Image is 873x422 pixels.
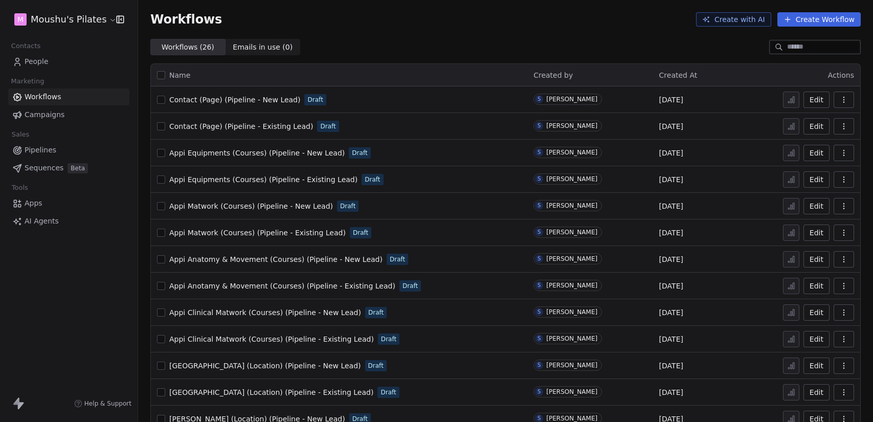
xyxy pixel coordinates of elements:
[803,118,830,135] button: Edit
[169,307,361,318] a: Appi Clinical Matwork (Courses) (Pipeline - New Lead)
[169,282,395,290] span: Appi Anotamy & Movement (Courses) (Pipeline - Existing Lead)
[169,387,373,397] a: [GEOGRAPHIC_DATA] (Location) (Pipeline - Existing Lead)
[659,307,683,318] span: [DATE]
[538,175,541,183] div: S
[538,255,541,263] div: S
[803,331,830,347] button: Edit
[7,74,49,89] span: Marketing
[828,71,854,79] span: Actions
[8,142,129,159] a: Pipelines
[169,281,395,291] a: Appi Anotamy & Movement (Courses) (Pipeline - Existing Lead)
[803,171,830,188] a: Edit
[546,202,597,209] div: [PERSON_NAME]
[390,255,405,264] span: Draft
[696,12,771,27] button: Create with AI
[538,202,541,210] div: S
[803,278,830,294] a: Edit
[7,180,32,195] span: Tools
[803,251,830,268] button: Edit
[659,174,683,185] span: [DATE]
[233,42,293,53] span: Emails in use ( 0 )
[546,229,597,236] div: [PERSON_NAME]
[659,281,683,291] span: [DATE]
[368,361,384,370] span: Draft
[546,362,597,369] div: [PERSON_NAME]
[803,198,830,214] button: Edit
[31,13,106,26] span: Moushu's Pilates
[17,14,24,25] span: M
[169,148,345,158] a: Appi Equipments (Courses) (Pipeline - New Lead)
[803,225,830,241] a: Edit
[169,228,346,238] a: Appi Matwork (Courses) (Pipeline - Existing Lead)
[659,361,683,371] span: [DATE]
[659,121,683,131] span: [DATE]
[546,308,597,316] div: [PERSON_NAME]
[538,281,541,290] div: S
[169,149,345,157] span: Appi Equipments (Courses) (Pipeline - New Lead)
[777,12,861,27] button: Create Workflow
[25,145,56,156] span: Pipelines
[25,198,42,209] span: Apps
[533,71,573,79] span: Created by
[659,148,683,158] span: [DATE]
[25,163,63,173] span: Sequences
[74,399,131,408] a: Help & Support
[169,388,373,396] span: [GEOGRAPHIC_DATA] (Location) (Pipeline - Existing Lead)
[538,228,541,236] div: S
[546,149,597,156] div: [PERSON_NAME]
[169,362,361,370] span: [GEOGRAPHIC_DATA] (Location) (Pipeline - New Lead)
[659,387,683,397] span: [DATE]
[538,361,541,369] div: S
[169,175,357,184] span: Appi Equipments (Courses) (Pipeline - Existing Lead)
[365,175,380,184] span: Draft
[546,335,597,342] div: [PERSON_NAME]
[169,308,361,317] span: Appi Clinical Matwork (Courses) (Pipeline - New Lead)
[7,127,34,142] span: Sales
[803,92,830,108] a: Edit
[659,71,698,79] span: Created At
[320,122,335,131] span: Draft
[25,109,64,120] span: Campaigns
[659,254,683,264] span: [DATE]
[538,95,541,103] div: S
[546,388,597,395] div: [PERSON_NAME]
[803,384,830,401] a: Edit
[169,255,383,263] span: Appi Anatomy & Movement (Courses) (Pipeline - New Lead)
[169,335,374,343] span: Appi Clinical Matwork (Courses) (Pipeline - Existing Lead)
[538,335,541,343] div: S
[169,334,374,344] a: Appi Clinical Matwork (Courses) (Pipeline - Existing Lead)
[8,88,129,105] a: Workflows
[12,11,109,28] button: MMoushu's Pilates
[169,361,361,371] a: [GEOGRAPHIC_DATA] (Location) (Pipeline - New Lead)
[803,145,830,161] button: Edit
[538,148,541,157] div: S
[169,174,357,185] a: Appi Equipments (Courses) (Pipeline - Existing Lead)
[7,38,45,54] span: Contacts
[25,216,59,227] span: AI Agents
[353,228,368,237] span: Draft
[546,255,597,262] div: [PERSON_NAME]
[546,96,597,103] div: [PERSON_NAME]
[381,335,396,344] span: Draft
[402,281,418,291] span: Draft
[546,175,597,183] div: [PERSON_NAME]
[803,304,830,321] button: Edit
[169,95,300,105] a: Contact (Page) (Pipeline - New Lead)
[546,415,597,422] div: [PERSON_NAME]
[8,106,129,123] a: Campaigns
[169,201,333,211] a: Appi Matwork (Courses) (Pipeline - New Lead)
[659,201,683,211] span: [DATE]
[25,56,49,67] span: People
[169,70,190,81] span: Name
[803,358,830,374] a: Edit
[538,388,541,396] div: S
[84,399,131,408] span: Help & Support
[169,229,346,237] span: Appi Matwork (Courses) (Pipeline - Existing Lead)
[8,195,129,212] a: Apps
